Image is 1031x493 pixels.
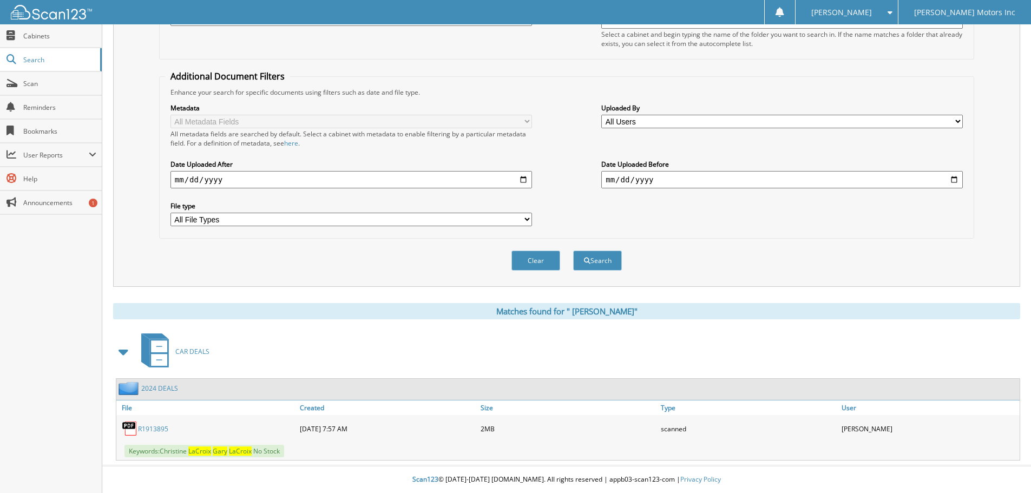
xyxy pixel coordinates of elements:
span: Keywords: C h r i s t i n e N o S t o c k [124,445,284,457]
span: L a C r o i x [188,446,211,456]
span: G a r y [213,446,227,456]
label: Date Uploaded Before [601,160,963,169]
img: folder2.png [119,382,141,395]
a: 2024 DEALS [141,384,178,393]
div: scanned [658,418,839,439]
div: [PERSON_NAME] [839,418,1020,439]
a: Privacy Policy [680,475,721,484]
a: Type [658,400,839,415]
div: 2MB [478,418,659,439]
label: Uploaded By [601,103,963,113]
span: Cabinets [23,31,96,41]
span: [PERSON_NAME] Motors Inc [914,9,1015,16]
a: Size [478,400,659,415]
span: Scan [23,79,96,88]
div: Enhance your search for specific documents using filters such as date and file type. [165,88,968,97]
label: Date Uploaded After [170,160,532,169]
label: File type [170,201,532,211]
button: Search [573,251,622,271]
div: Matches found for " [PERSON_NAME]" [113,303,1020,319]
span: Help [23,174,96,183]
a: User [839,400,1020,415]
div: 1 [89,199,97,207]
label: Metadata [170,103,532,113]
span: User Reports [23,150,89,160]
a: Created [297,400,478,415]
a: R1913895 [138,424,168,433]
button: Clear [511,251,560,271]
input: end [601,171,963,188]
span: L a C r o i x [229,446,252,456]
div: © [DATE]-[DATE] [DOMAIN_NAME]. All rights reserved | appb03-scan123-com | [102,466,1031,493]
a: CAR DEALS [135,330,209,373]
div: Select a cabinet and begin typing the name of the folder you want to search in. If the name match... [601,30,963,48]
div: All metadata fields are searched by default. Select a cabinet with metadata to enable filtering b... [170,129,532,148]
div: [DATE] 7:57 AM [297,418,478,439]
img: scan123-logo-white.svg [11,5,92,19]
span: C A R D E A L S [175,347,209,356]
span: Scan123 [412,475,438,484]
span: Reminders [23,103,96,112]
a: File [116,400,297,415]
span: Bookmarks [23,127,96,136]
a: here [284,139,298,148]
span: Search [23,55,95,64]
legend: Additional Document Filters [165,70,290,82]
input: start [170,171,532,188]
span: Announcements [23,198,96,207]
span: [PERSON_NAME] [811,9,872,16]
img: PDF.png [122,420,138,437]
